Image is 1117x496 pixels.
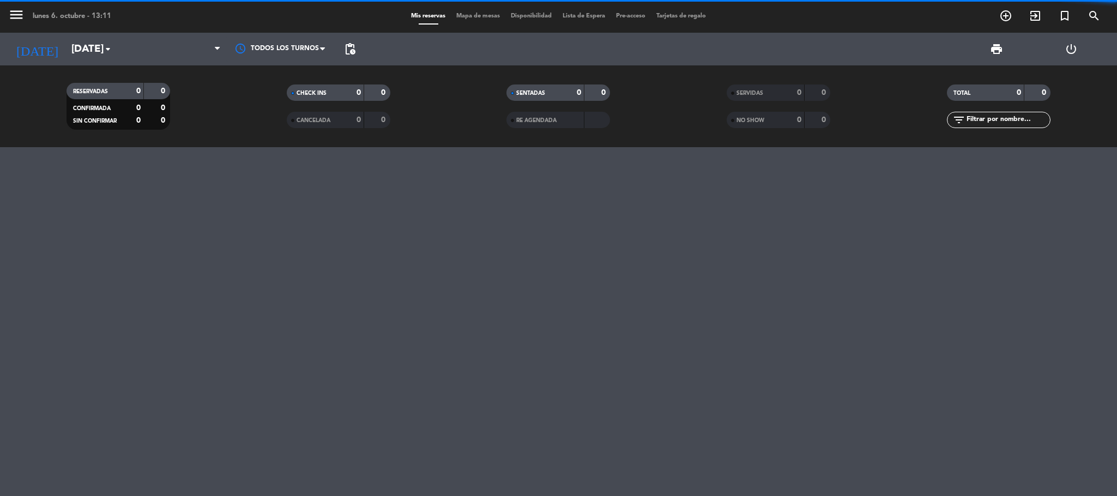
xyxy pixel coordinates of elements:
strong: 0 [136,117,141,124]
strong: 0 [161,104,167,112]
strong: 0 [822,116,828,124]
button: menu [8,7,25,27]
strong: 0 [601,89,608,96]
span: Mis reservas [406,13,451,19]
strong: 0 [1017,89,1021,96]
strong: 0 [1042,89,1048,96]
div: LOG OUT [1034,33,1109,65]
strong: 0 [797,116,801,124]
i: search [1088,9,1101,22]
strong: 0 [797,89,801,96]
span: RE AGENDADA [516,118,557,123]
strong: 0 [136,104,141,112]
strong: 0 [357,89,361,96]
span: Pre-acceso [611,13,651,19]
i: turned_in_not [1058,9,1071,22]
span: CHECK INS [297,90,327,96]
span: pending_actions [343,43,357,56]
span: CANCELADA [297,118,330,123]
i: arrow_drop_down [101,43,114,56]
strong: 0 [381,116,388,124]
i: menu [8,7,25,23]
strong: 0 [822,89,828,96]
div: lunes 6. octubre - 13:11 [33,11,111,22]
strong: 0 [357,116,361,124]
span: Lista de Espera [557,13,611,19]
span: SIN CONFIRMAR [73,118,117,124]
span: Disponibilidad [505,13,557,19]
input: Filtrar por nombre... [965,114,1050,126]
span: NO SHOW [736,118,764,123]
span: SERVIDAS [736,90,763,96]
strong: 0 [577,89,581,96]
i: power_settings_new [1065,43,1078,56]
i: exit_to_app [1029,9,1042,22]
span: SENTADAS [516,90,545,96]
strong: 0 [161,117,167,124]
strong: 0 [161,87,167,95]
strong: 0 [381,89,388,96]
i: [DATE] [8,37,66,61]
span: RESERVADAS [73,89,108,94]
i: filter_list [952,113,965,126]
span: print [990,43,1003,56]
i: add_circle_outline [999,9,1012,22]
strong: 0 [136,87,141,95]
span: Mapa de mesas [451,13,505,19]
span: TOTAL [953,90,970,96]
span: Tarjetas de regalo [651,13,711,19]
span: CONFIRMADA [73,106,111,111]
